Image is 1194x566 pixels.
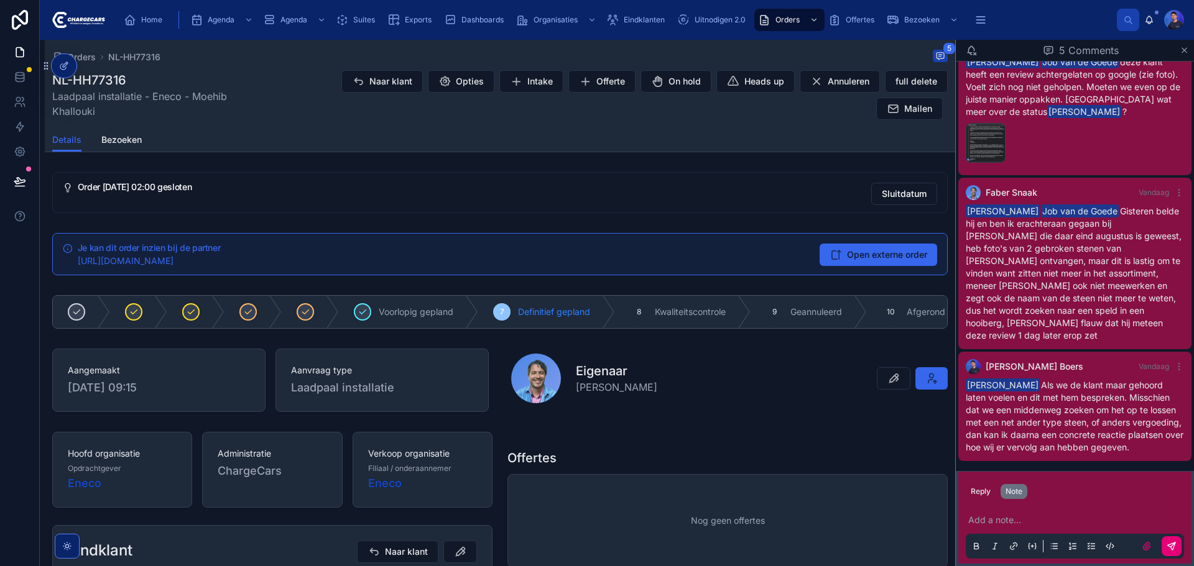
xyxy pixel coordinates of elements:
[966,378,1040,391] span: [PERSON_NAME]
[933,50,948,65] button: 5
[78,244,810,252] h5: Je kan dit order inzien bij de partner
[624,15,665,25] span: Eindklanten
[368,463,451,473] span: Filiaal / onderaannemer
[385,545,428,558] span: Naar klant
[871,183,937,205] button: Sluitdatum
[120,9,171,31] a: Home
[78,255,174,266] a: [URL][DOMAIN_NAME]
[691,514,765,527] span: Nog geen offertes
[986,186,1037,199] span: Faber Snaak
[379,306,453,318] span: Voorlopig gepland
[966,55,1040,68] span: [PERSON_NAME]
[527,75,553,88] span: Intake
[828,75,869,88] span: Annuleren
[966,57,1180,117] span: deze klant heeft een review achtergelaten op google (zie foto). Voelt zich nog niet geholpen. Moe...
[596,75,625,88] span: Offerte
[943,42,956,55] span: 5
[428,70,494,93] button: Opties
[291,364,473,377] span: Aanvraag type
[534,15,578,25] span: Organisaties
[50,10,105,30] img: App logo
[456,75,484,88] span: Opties
[68,447,177,460] span: Hoofd organisatie
[101,134,142,146] span: Bezoeken
[52,51,96,63] a: Orders
[695,15,746,25] span: Uitnodigen 2.0
[187,9,259,31] a: Agenda
[115,6,1117,34] div: scrollable content
[772,307,777,317] span: 9
[775,15,800,25] span: Orders
[52,134,81,146] span: Details
[882,188,927,200] span: Sluitdatum
[846,15,874,25] span: Offertes
[1059,43,1119,58] span: 5 Comments
[673,9,754,31] a: Uitnodigen 2.0
[52,129,81,152] a: Details
[825,9,883,31] a: Offertes
[820,244,937,266] button: Open externe order
[291,379,394,396] span: Laadpaal installatie
[966,380,1183,452] span: Als we de klant maar gehoord laten voelen en dit met hem bespreken. Misschien dat we een middenwe...
[518,306,590,318] span: Definitief gepland
[1041,204,1119,217] span: Job van de Goede
[603,9,673,31] a: Eindklanten
[966,206,1182,340] span: Gisteren belde hij en ben ik erachteraan gegaan bij [PERSON_NAME] die daar eind augustus is gewee...
[1047,105,1121,118] span: [PERSON_NAME]
[341,70,423,93] button: Naar klant
[218,447,326,460] span: Administratie
[716,70,795,93] button: Heads up
[904,15,940,25] span: Bezoeken
[576,362,657,380] h1: Eigenaar
[669,75,701,88] span: On hold
[986,360,1083,373] span: [PERSON_NAME] Boers
[576,380,657,395] span: [PERSON_NAME]
[68,475,101,492] span: Eneco
[637,307,641,317] span: 8
[790,306,842,318] span: Geannuleerd
[966,484,996,499] button: Reply
[208,15,234,25] span: Agenda
[67,51,96,63] span: Orders
[384,9,440,31] a: Exports
[218,462,282,480] span: ChargeCars
[800,70,880,93] button: Annuleren
[500,307,504,317] span: 7
[641,70,711,93] button: On hold
[368,475,402,492] a: Eneco
[512,9,603,31] a: Organisaties
[499,70,563,93] button: Intake
[568,70,636,93] button: Offerte
[754,9,825,31] a: Orders
[907,306,945,318] span: Afgerond
[904,103,932,115] span: Mailen
[353,15,375,25] span: Suites
[887,307,895,317] span: 10
[1001,484,1027,499] button: Note
[966,204,1040,217] span: [PERSON_NAME]
[895,75,937,88] span: full delete
[461,15,504,25] span: Dashboards
[259,9,332,31] a: Agenda
[357,541,438,563] button: Naar klant
[68,379,250,396] span: [DATE] 09:15
[885,70,948,93] button: full delete
[655,306,726,318] span: Kwaliteitscontrole
[68,463,121,473] span: Opdrachtgever
[369,75,412,88] span: Naar klant
[405,15,432,25] span: Exports
[1139,188,1169,197] span: Vandaag
[744,75,784,88] span: Heads up
[368,447,477,460] span: Verkoop organisatie
[1139,362,1169,371] span: Vandaag
[280,15,307,25] span: Agenda
[108,51,160,63] a: NL-HH77316
[1006,486,1022,496] div: Note
[101,129,142,153] a: Bezoeken
[68,541,132,560] h2: Eindklant
[52,71,269,89] h1: NL-HH77316
[883,9,965,31] a: Bezoeken
[440,9,512,31] a: Dashboards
